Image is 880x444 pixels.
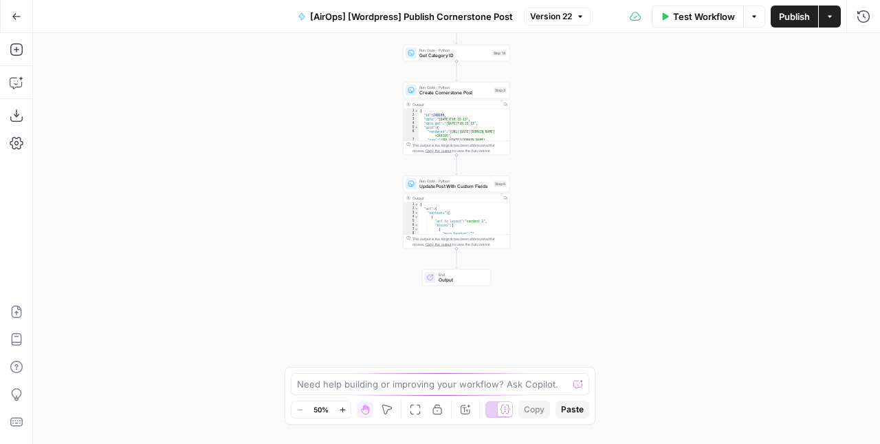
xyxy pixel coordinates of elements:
span: Toggle code folding, rows 1 through 20 [415,202,419,207]
span: Toggle code folding, rows 7 through 15 [415,227,419,231]
button: Paste [555,401,589,419]
div: This output is too large & has been abbreviated for review. to view the full content. [412,142,507,154]
div: This output is too large & has been abbreviated for review. to view the full content. [412,236,507,247]
span: Run Code · Python [419,85,491,90]
div: 1 [404,109,419,113]
div: Run Code · PythonUpdate Post With Custom FieldsStep 6Output{ "acf":{ "sections":[ { "acf_fc_layou... [404,176,510,249]
span: End [439,272,485,277]
span: Create Cornerstone Post [419,89,491,96]
span: Run Code · Python [419,178,491,184]
div: 2 [404,207,419,211]
button: Test Workflow [652,6,743,28]
g: Edge from step_6 to end [456,249,458,268]
div: 6 [404,223,419,227]
span: Paste [561,403,584,416]
span: Test Workflow [673,10,735,23]
span: [AirOps] [Wordpress] Publish Cornerstone Post [310,10,513,23]
button: Copy [518,401,550,419]
span: Toggle code folding, rows 6 through 16 [415,223,419,227]
div: Step 14 [492,50,507,56]
div: 6 [404,129,419,138]
span: Publish [779,10,810,23]
span: Toggle code folding, rows 3 through 18 [415,211,419,215]
div: 5 [404,125,419,129]
div: 3 [404,211,419,215]
span: Copy the output [426,149,452,153]
g: Edge from step_3 to step_6 [456,155,458,175]
span: 50% [313,404,329,415]
g: Edge from step_5 to step_14 [456,24,458,44]
span: Get Category ID [419,52,489,59]
span: Toggle code folding, rows 5 through 8 [415,125,419,129]
div: 7 [404,227,419,231]
button: [AirOps] [Wordpress] Publish Cornerstone Post [289,6,521,28]
span: Toggle code folding, rows 1 through 99 [415,109,419,113]
span: Run Code · Python [419,47,489,53]
div: 5 [404,219,419,223]
div: Output [412,102,499,107]
g: Edge from step_14 to step_3 [456,61,458,81]
div: 8 [404,231,419,235]
div: 1 [404,202,419,207]
div: Run Code · PythonGet Category IDStep 14 [404,45,510,61]
span: Toggle code folding, rows 4 through 17 [415,215,419,219]
div: 2 [404,113,419,117]
div: 3 [404,117,419,121]
div: EndOutput [404,269,510,286]
span: Version 22 [530,10,572,23]
button: Publish [771,6,818,28]
div: Step 6 [494,181,507,187]
div: Run Code · PythonCreate Cornerstone PostStep 3Output{ "id":240195, "date":"[DATE]T10:15:13", "dat... [404,82,510,155]
div: Output [412,195,499,201]
span: Copy the output [426,242,452,246]
div: 4 [404,121,419,125]
div: 4 [404,215,419,219]
span: Copy [524,403,544,416]
div: 7 [404,138,419,146]
span: Output [439,277,485,284]
span: Toggle code folding, rows 2 through 19 [415,207,419,211]
span: Update Post With Custom Fields [419,183,491,190]
button: Version 22 [524,8,591,25]
div: Step 3 [494,87,507,94]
